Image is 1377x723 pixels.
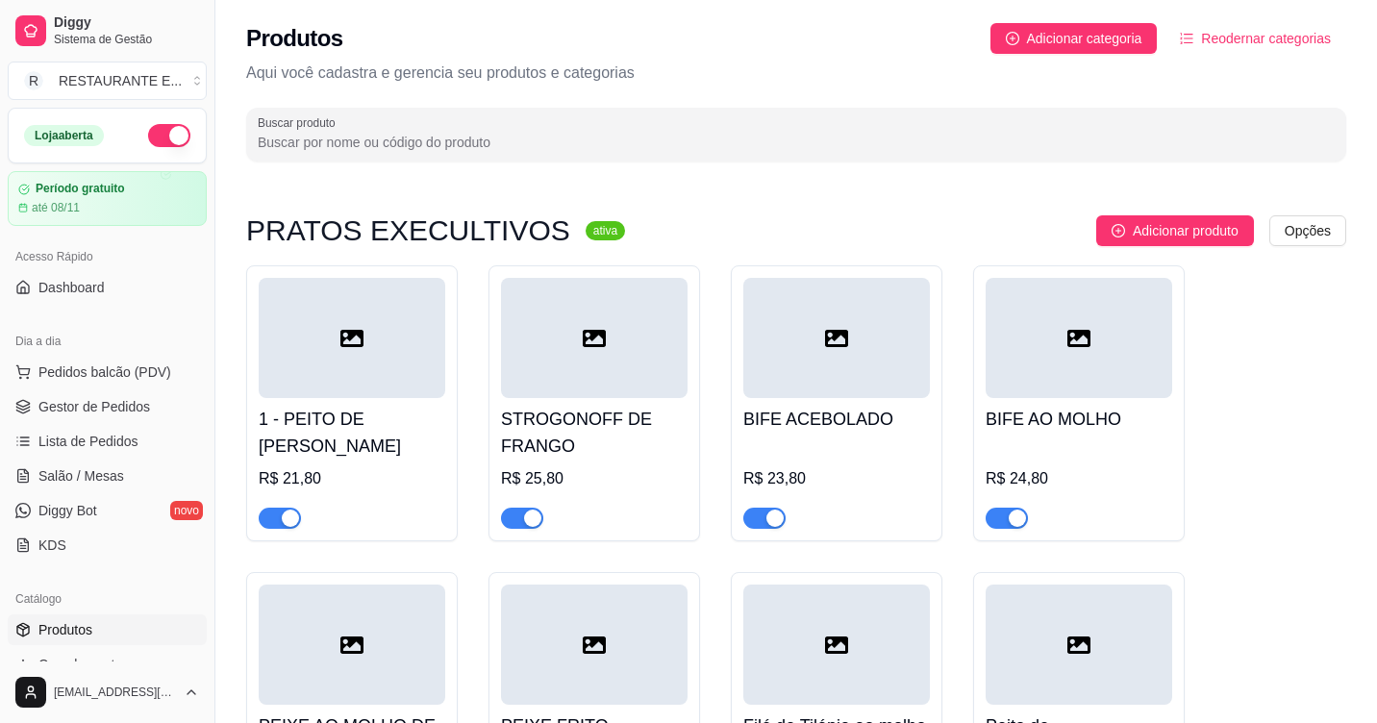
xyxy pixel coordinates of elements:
a: Salão / Mesas [8,461,207,491]
button: Opções [1269,215,1346,246]
span: plus-circle [1112,224,1125,237]
span: Diggy [54,14,199,32]
div: RESTAURANTE E ... [59,71,182,90]
span: Pedidos balcão (PDV) [38,362,171,382]
h4: BIFE ACEBOLADO [743,406,930,433]
div: Acesso Rápido [8,241,207,272]
input: Buscar produto [258,133,1335,152]
span: Lista de Pedidos [38,432,138,451]
div: R$ 23,80 [743,467,930,490]
button: Adicionar categoria [990,23,1158,54]
span: [EMAIL_ADDRESS][DOMAIN_NAME] [54,685,176,700]
a: Gestor de Pedidos [8,391,207,422]
div: R$ 25,80 [501,467,688,490]
a: Diggy Botnovo [8,495,207,526]
h4: STROGONOFF DE FRANGO [501,406,688,460]
h4: BIFE AO MOLHO [986,406,1172,433]
article: até 08/11 [32,200,80,215]
a: Dashboard [8,272,207,303]
span: Salão / Mesas [38,466,124,486]
span: Opções [1285,220,1331,241]
span: ordered-list [1180,32,1193,45]
a: Lista de Pedidos [8,426,207,457]
a: DiggySistema de Gestão [8,8,207,54]
span: Diggy Bot [38,501,97,520]
button: Pedidos balcão (PDV) [8,357,207,387]
span: Adicionar categoria [1027,28,1142,49]
a: Produtos [8,614,207,645]
h2: Produtos [246,23,343,54]
h3: PRATOS EXECULTIVOS [246,219,570,242]
span: Reodernar categorias [1201,28,1331,49]
span: Dashboard [38,278,105,297]
div: R$ 24,80 [986,467,1172,490]
button: Adicionar produto [1096,215,1254,246]
a: Período gratuitoaté 08/11 [8,171,207,226]
div: Dia a dia [8,326,207,357]
h4: 1 - PEITO DE [PERSON_NAME] [259,406,445,460]
button: Reodernar categorias [1164,23,1346,54]
p: Aqui você cadastra e gerencia seu produtos e categorias [246,62,1346,85]
span: Sistema de Gestão [54,32,199,47]
div: Loja aberta [24,125,104,146]
span: Complementos [38,655,129,674]
div: Catálogo [8,584,207,614]
button: [EMAIL_ADDRESS][DOMAIN_NAME] [8,669,207,715]
a: KDS [8,530,207,561]
a: Complementos [8,649,207,680]
sup: ativa [586,221,625,240]
span: plus-circle [1006,32,1019,45]
div: R$ 21,80 [259,467,445,490]
span: R [24,71,43,90]
span: Gestor de Pedidos [38,397,150,416]
span: Produtos [38,620,92,639]
article: Período gratuito [36,182,125,196]
button: Select a team [8,62,207,100]
label: Buscar produto [258,114,342,131]
span: Adicionar produto [1133,220,1239,241]
span: KDS [38,536,66,555]
button: Alterar Status [148,124,190,147]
